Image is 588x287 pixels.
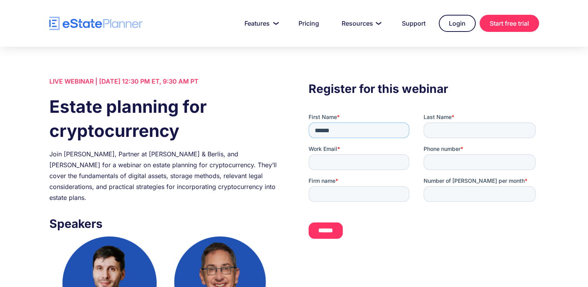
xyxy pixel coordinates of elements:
h3: Register for this webinar [309,80,539,98]
h3: Speakers [49,215,279,233]
a: home [49,17,143,30]
a: Start free trial [480,15,539,32]
a: Features [235,16,285,31]
iframe: Form 0 [309,113,539,245]
a: Support [393,16,435,31]
div: Join [PERSON_NAME], Partner at [PERSON_NAME] & Berlis, and [PERSON_NAME] for a webinar on estate ... [49,149,279,203]
a: Login [439,15,476,32]
h1: Estate planning for cryptocurrency [49,94,279,143]
div: LIVE WEBINAR | [DATE] 12:30 PM ET, 9:30 AM PT [49,76,279,87]
a: Pricing [289,16,328,31]
a: Resources [332,16,389,31]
